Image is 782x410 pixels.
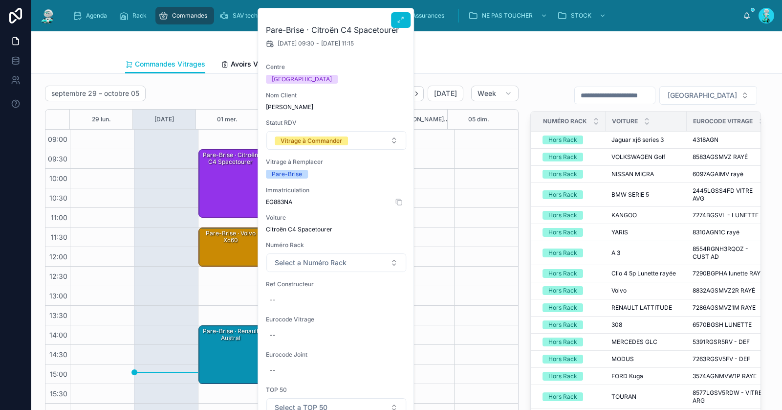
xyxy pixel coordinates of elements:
[217,110,238,129] button: 01 mer.
[611,372,681,380] a: FORD Kuga
[468,110,489,129] button: 05 dim.
[48,233,70,241] span: 11:30
[548,136,577,144] div: Hors Rack
[47,252,70,261] span: 12:00
[543,269,600,278] a: Hors Rack
[270,331,276,339] div: --
[266,214,407,222] span: Voiture
[281,137,342,145] div: Vitrage à Commander
[272,75,332,84] div: [GEOGRAPHIC_DATA]
[611,393,681,401] a: TOURAN
[47,174,70,182] span: 10:00
[693,170,743,178] span: 6097AGAIMV rayé
[266,316,407,323] span: Eurocode Vitrage
[386,110,446,129] button: 04 [PERSON_NAME].
[465,7,552,24] a: NE PAS TOUCHER
[543,228,600,237] a: Hors Rack
[548,228,577,237] div: Hors Rack
[611,355,681,363] a: MODUS
[266,131,406,150] button: Select Button
[548,338,577,346] div: Hors Rack
[478,89,496,98] span: Week
[434,89,457,98] span: [DATE]
[199,326,261,384] div: Pare-Brise · Renault austral
[693,117,753,125] span: Eurocode Vitrage
[611,355,634,363] span: MODUS
[693,245,765,261] a: 8554RGNH3RQOZ - CUST AD
[278,40,314,47] span: [DATE] 09:30
[611,287,627,295] span: Volvo
[154,110,174,129] button: [DATE]
[548,286,577,295] div: Hors Rack
[543,392,600,401] a: Hors Rack
[693,372,765,380] a: 3574AGNMVW1P RAYE
[45,155,70,163] span: 09:30
[200,229,261,245] div: Pare-Brise · Volvo xc60
[611,321,622,329] span: 308
[693,355,765,363] a: 7263RGSV5FV - DEF
[116,7,153,24] a: Rack
[266,103,407,111] span: [PERSON_NAME]
[275,258,347,268] span: Select a Numéro Rack
[548,355,577,364] div: Hors Rack
[611,249,620,257] span: A 3
[548,320,577,329] div: Hors Rack
[543,153,600,161] a: Hors Rack
[611,287,681,295] a: Volvo
[543,320,600,329] a: Hors Rack
[199,228,261,266] div: Pare-Brise · Volvo xc60
[92,110,111,129] button: 29 lun.
[321,40,354,47] span: [DATE] 11:15
[548,303,577,312] div: Hors Rack
[693,304,765,312] a: 7286AGSMVZ1M RAYE
[543,249,600,257] a: Hors Rack
[693,321,765,329] a: 6570BGSH LUNETTE
[693,187,765,203] a: 2445LGSS4FD VITRE AVG
[48,213,70,222] span: 11:00
[266,351,407,359] span: Eurocode Joint
[611,136,664,144] span: Jaguar xj6 series 3
[611,321,681,329] a: 308
[51,89,139,98] h2: septembre 29 – octobre 05
[428,86,463,101] button: [DATE]
[611,393,636,401] span: TOURAN
[611,170,654,178] span: NISSAN MICRA
[548,190,577,199] div: Hors Rack
[693,170,765,178] a: 6097AGAIMV rayé
[693,211,765,219] a: 7274BGSVL - LUNETTE
[199,150,261,217] div: Pare-Brise · Citroën C4 Spacetourer
[611,338,681,346] a: MERCEDES GLC
[611,304,681,312] a: RENAULT LATTITUDE
[395,7,451,24] a: Assurances
[611,249,681,257] a: A 3
[266,241,407,249] span: Numéro Rack
[611,338,657,346] span: MERCEDES GLC
[135,59,205,69] span: Commandes Vitrages
[548,392,577,401] div: Hors Rack
[693,389,765,405] span: 8577LGSV5RDW - VITRE ARG
[611,153,665,161] span: VOLKSWAGEN Golf
[272,170,302,179] div: Pare-Brise
[47,389,70,398] span: 15:30
[611,270,676,277] span: Clio 4 5p Lunette rayée
[316,40,319,47] span: -
[543,372,600,381] a: Hors Rack
[132,12,147,20] span: Rack
[266,186,407,194] span: Immatriculation
[47,272,70,280] span: 12:30
[611,304,672,312] span: RENAULT LATTITUDE
[693,136,765,144] a: 4318AGN
[611,153,681,161] a: VOLKSWAGEN Golf
[548,372,577,381] div: Hors Rack
[611,191,649,199] span: BMW SERIE 5
[543,286,600,295] a: Hors Rack
[270,296,276,304] div: --
[693,136,718,144] span: 4318AGN
[611,211,681,219] a: KANGOO
[543,117,587,125] span: Numéro Rack
[270,366,276,374] div: --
